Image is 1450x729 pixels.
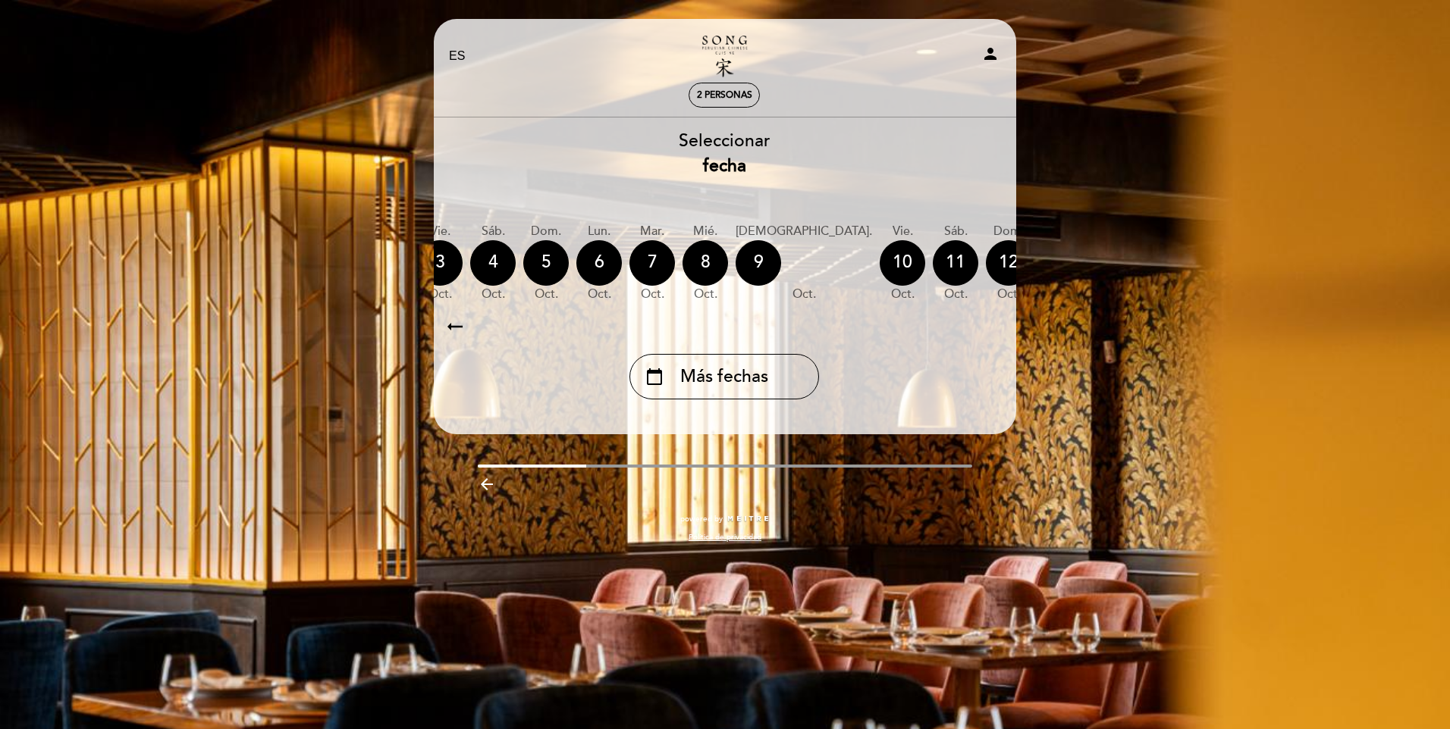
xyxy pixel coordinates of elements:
[432,129,1016,179] div: Seleccionar
[981,45,1000,63] i: person
[629,223,675,240] div: mar.
[680,514,770,524] a: powered by
[478,475,496,493] i: arrow_backward
[523,223,569,240] div: dom.
[470,223,516,240] div: sáb.
[689,532,761,543] a: Política de privacidad
[444,310,466,343] i: arrow_right_alt
[470,286,516,303] div: oct.
[727,515,770,523] img: MEITRE
[576,223,622,240] div: lun.
[880,286,925,303] div: oct.
[683,240,728,286] div: 8
[981,45,1000,68] button: person
[986,240,1031,286] div: 12
[697,89,752,101] span: 2 personas
[880,223,925,240] div: vie.
[680,364,768,390] span: Más fechas
[576,286,622,303] div: oct.
[645,364,664,390] i: calendar_today
[629,240,675,286] div: 7
[680,514,723,524] span: powered by
[417,286,463,303] div: oct.
[736,223,872,240] div: [DEMOGRAPHIC_DATA].
[986,223,1031,240] div: dom.
[933,240,978,286] div: 11
[703,155,746,177] b: fecha
[629,286,675,303] div: oct.
[933,223,978,240] div: sáb.
[576,240,622,286] div: 6
[683,286,728,303] div: oct.
[523,286,569,303] div: oct.
[736,286,872,303] div: oct.
[523,240,569,286] div: 5
[470,240,516,286] div: 4
[417,240,463,286] div: 3
[417,223,463,240] div: vie.
[736,240,781,286] div: 9
[880,240,925,286] div: 10
[629,36,819,77] a: Song Peruvian Chinese Cuisine
[933,286,978,303] div: oct.
[683,223,728,240] div: mié.
[986,286,1031,303] div: oct.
